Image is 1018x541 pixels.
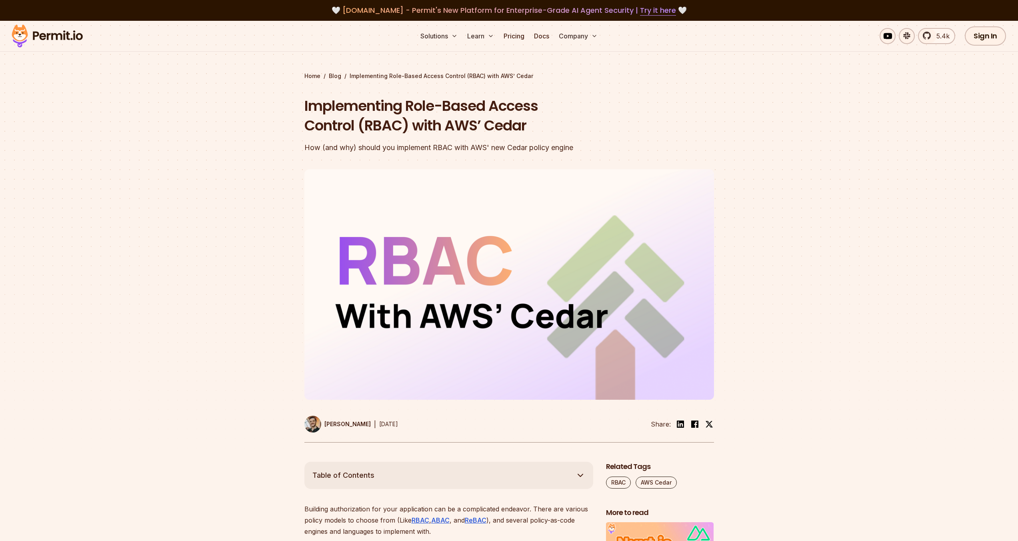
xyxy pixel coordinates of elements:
h2: Related Tags [606,462,714,472]
a: ABAC [431,516,450,524]
a: Docs [531,28,552,44]
div: How (and why) should you implement RBAC with AWS' new Cedar policy engine [304,142,612,153]
p: Building authorization for your application can be a complicated endeavor. There are various poli... [304,503,593,537]
time: [DATE] [379,421,398,427]
img: linkedin [676,419,685,429]
a: 5.4k [918,28,955,44]
img: Permit logo [8,22,86,50]
img: twitter [705,420,713,428]
a: Blog [329,72,341,80]
a: RBAC [606,477,631,489]
a: RBAC [412,516,429,524]
h1: Implementing Role-Based Access Control (RBAC) with AWS’ Cedar [304,96,612,136]
a: ReBAC [465,516,486,524]
button: Learn [464,28,497,44]
a: Pricing [500,28,528,44]
button: Company [556,28,601,44]
button: Solutions [417,28,461,44]
p: [PERSON_NAME] [324,420,371,428]
h2: More to read [606,508,714,518]
a: AWS Cedar [636,477,677,489]
a: Home [304,72,320,80]
div: / / [304,72,714,80]
a: Sign In [965,26,1006,46]
span: [DOMAIN_NAME] - Permit's New Platform for Enterprise-Grade AI Agent Security | [342,5,676,15]
div: 🤍 🤍 [19,5,999,16]
img: Implementing Role-Based Access Control (RBAC) with AWS’ Cedar [304,169,714,400]
span: 5.4k [932,31,950,41]
li: Share: [651,419,671,429]
img: facebook [690,419,700,429]
div: | [374,419,376,429]
span: Table of Contents [312,470,374,481]
img: Daniel Bass [304,416,321,433]
button: Table of Contents [304,462,593,489]
a: [PERSON_NAME] [304,416,371,433]
a: Try it here [640,5,676,16]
